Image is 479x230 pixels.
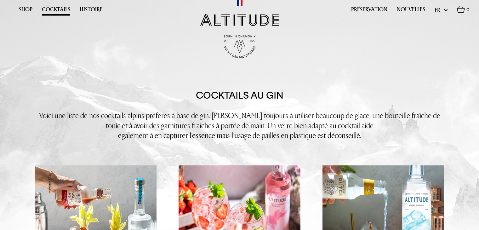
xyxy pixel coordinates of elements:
[224,35,255,58] img: Born in Chamonix - Est. 2017 - Espirit des Montagnes
[35,111,444,140] p: Voici une liste de nos cocktails alpins préférés à base de gin. [PERSON_NAME] toujours à utiliser...
[196,90,283,101] h1: COCKTAILS AU GIN
[19,6,32,16] a: Shop
[397,6,425,16] a: Nouvelles
[457,6,465,13] img: Basket
[80,6,103,16] a: Histoire
[351,6,387,16] a: Préservation
[42,6,70,16] a: Cocktails
[200,14,279,26] img: Altitude Gin
[457,6,470,16] a: 0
